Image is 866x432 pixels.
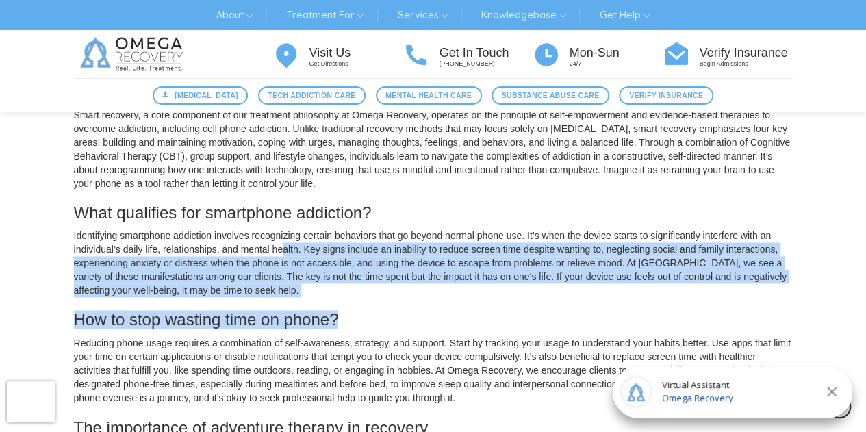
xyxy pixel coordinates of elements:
[700,60,793,68] p: Begin Admissions
[471,4,576,26] a: Knowledgebase
[74,204,793,222] h3: What qualifies for smartphone addiction?
[663,40,793,69] a: Verify Insurance Begin Admissions
[7,381,55,422] iframe: reCAPTCHA
[700,47,793,60] h4: Verify Insurance
[387,4,457,26] a: Services
[74,336,793,405] p: Reducing phone usage requires a combination of self-awareness, strategy, and support. Start by tr...
[440,60,533,68] p: [PHONE_NUMBER]
[570,60,663,68] p: 24/7
[175,90,238,101] span: [MEDICAL_DATA]
[309,47,403,60] h4: Visit Us
[268,90,355,101] span: Tech Addiction Care
[277,4,374,26] a: Treatment For
[309,60,403,68] p: Get Directions
[153,86,248,105] a: [MEDICAL_DATA]
[570,47,663,60] h4: Mon-Sun
[74,229,793,297] p: Identifying smartphone addiction involves recognizing certain behaviors that go beyond normal pho...
[385,90,472,101] span: Mental Health Care
[206,4,263,26] a: About
[589,4,660,26] a: Get Help
[492,86,609,105] a: Substance Abuse Care
[619,86,713,105] a: Verify Insurance
[74,108,793,190] p: Smart recovery, a core component of our treatment philosophy at Omega Recovery, operates on the p...
[258,86,366,105] a: Tech Addiction Care
[376,86,482,105] a: Mental Health Care
[272,40,403,69] a: Visit Us Get Directions
[74,30,194,78] img: Omega Recovery
[403,40,533,69] a: Get In Touch [PHONE_NUMBER]
[502,90,600,101] span: Substance Abuse Care
[629,90,703,101] span: Verify Insurance
[440,47,533,60] h4: Get In Touch
[74,311,793,329] h3: How to stop wasting time on phone?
